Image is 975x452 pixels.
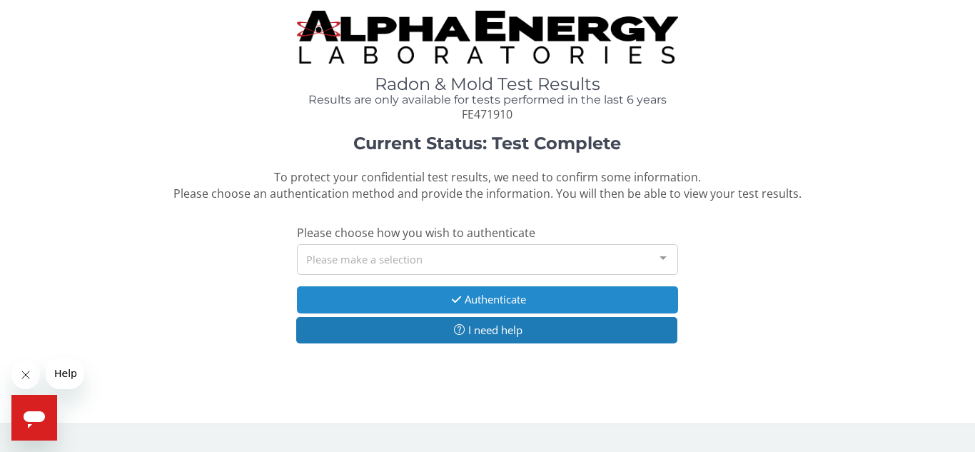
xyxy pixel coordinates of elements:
[297,11,678,64] img: TightCrop.jpg
[306,251,423,267] span: Please make a selection
[173,169,802,201] span: To protect your confidential test results, we need to confirm some information. Please choose an ...
[297,75,678,94] h1: Radon & Mold Test Results
[11,361,40,389] iframe: Close message
[297,286,678,313] button: Authenticate
[353,133,621,154] strong: Current Status: Test Complete
[296,317,677,343] button: I need help
[297,225,535,241] span: Please choose how you wish to authenticate
[462,106,512,122] span: FE471910
[297,94,678,106] h4: Results are only available for tests performed in the last 6 years
[46,358,84,389] iframe: Message from company
[11,395,57,441] iframe: Button to launch messaging window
